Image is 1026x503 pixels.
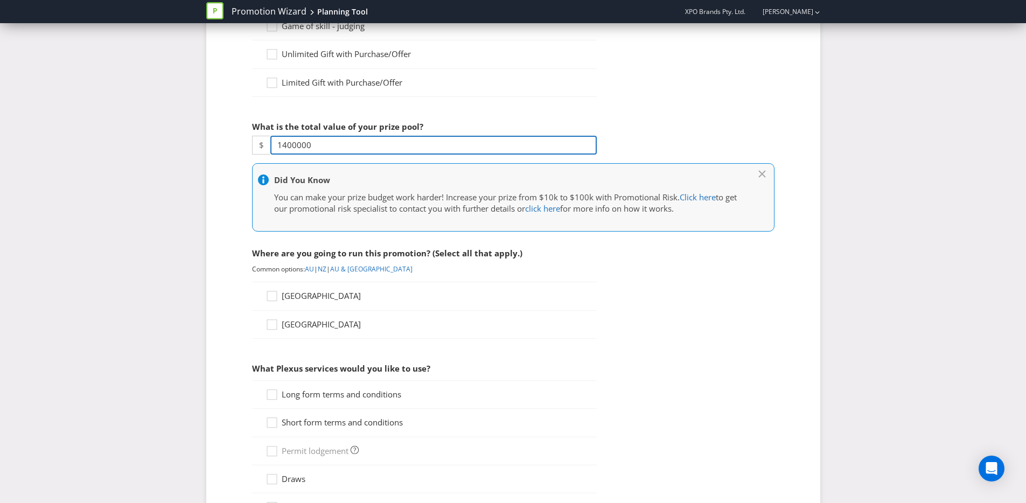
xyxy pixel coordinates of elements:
[318,264,326,274] a: NZ
[685,7,745,16] span: XPO Brands Pty. Ltd.
[282,473,305,484] span: Draws
[314,264,318,274] span: |
[525,203,560,214] a: click here
[979,456,1004,481] div: Open Intercom Messenger
[252,242,597,264] div: Where are you going to run this promotion? (Select all that apply.)
[317,6,368,17] div: Planning Tool
[252,363,430,374] span: What Plexus services would you like to use?
[326,264,330,274] span: |
[282,389,401,400] span: Long form terms and conditions
[305,264,314,274] a: AU
[252,121,423,132] span: What is the total value of your prize pool?
[274,192,680,202] span: You can make your prize budget work harder! Increase your prize from $10k to $100k with Promotion...
[560,203,674,214] span: for more info on how it works.
[274,192,737,214] span: to get our promotional risk specialist to contact you with further details or
[232,5,306,18] a: Promotion Wizard
[330,264,413,274] a: AU & [GEOGRAPHIC_DATA]
[252,264,305,274] span: Common options:
[282,445,348,456] span: Permit lodgement
[282,48,411,59] span: Unlimited Gift with Purchase/Offer
[282,417,403,428] span: Short form terms and conditions
[752,7,813,16] a: [PERSON_NAME]
[252,136,270,155] span: $
[282,77,402,88] span: Limited Gift with Purchase/Offer
[282,319,361,330] span: [GEOGRAPHIC_DATA]
[680,192,716,202] a: Click here
[282,290,361,301] span: [GEOGRAPHIC_DATA]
